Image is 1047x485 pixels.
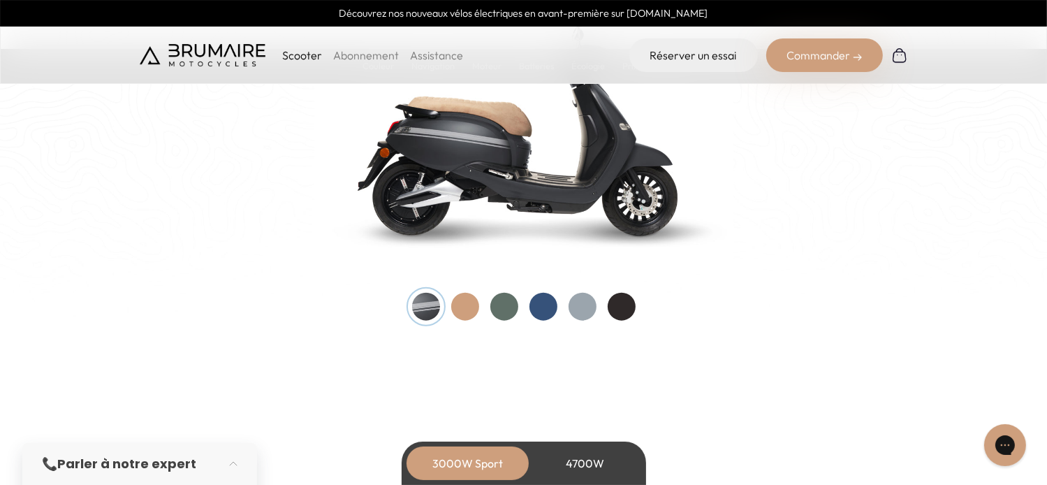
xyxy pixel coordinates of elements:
[529,447,641,480] div: 4700W
[891,47,908,64] img: Panier
[629,38,758,72] a: Réserver un essai
[854,53,862,61] img: right-arrow-2.png
[140,44,265,66] img: Brumaire Motocycles
[282,47,322,64] p: Scooter
[766,38,883,72] div: Commander
[977,419,1033,471] iframe: Gorgias live chat messenger
[412,447,524,480] div: 3000W Sport
[333,48,399,62] a: Abonnement
[410,48,463,62] a: Assistance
